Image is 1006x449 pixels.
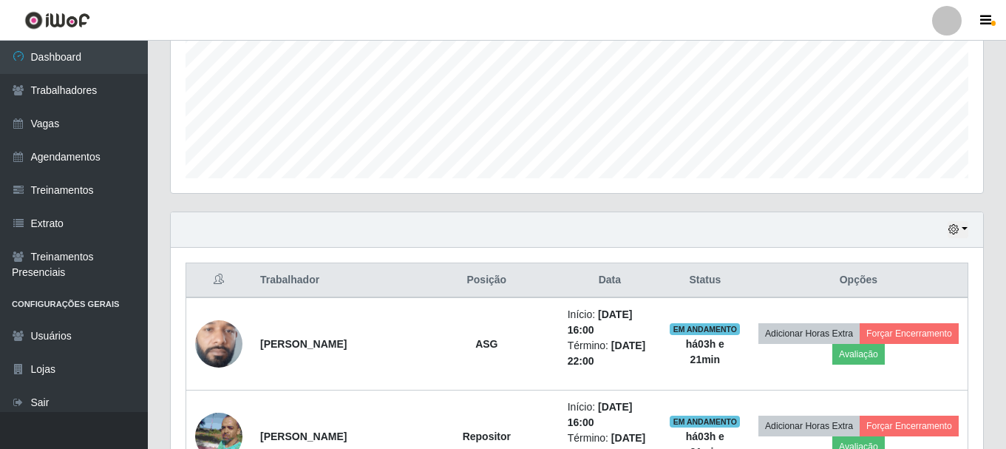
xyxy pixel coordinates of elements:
li: Término: [568,338,652,369]
strong: [PERSON_NAME] [260,338,347,350]
img: 1745421855441.jpeg [195,291,242,396]
strong: há 03 h e 21 min [686,338,724,365]
li: Início: [568,399,652,431]
time: [DATE] 16:00 [568,308,633,336]
button: Avaliação [832,344,885,365]
img: CoreUI Logo [24,11,90,30]
span: EM ANDAMENTO [670,416,740,428]
th: Data [559,263,661,298]
span: EM ANDAMENTO [670,323,740,335]
button: Forçar Encerramento [860,416,959,436]
th: Posição [415,263,559,298]
th: Opções [750,263,968,298]
strong: [PERSON_NAME] [260,431,347,442]
strong: ASG [475,338,497,350]
strong: Repositor [463,431,511,442]
time: [DATE] 16:00 [568,401,633,428]
th: Trabalhador [251,263,415,298]
th: Status [661,263,750,298]
button: Adicionar Horas Extra [758,416,860,436]
li: Início: [568,307,652,338]
button: Forçar Encerramento [860,323,959,344]
button: Adicionar Horas Extra [758,323,860,344]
